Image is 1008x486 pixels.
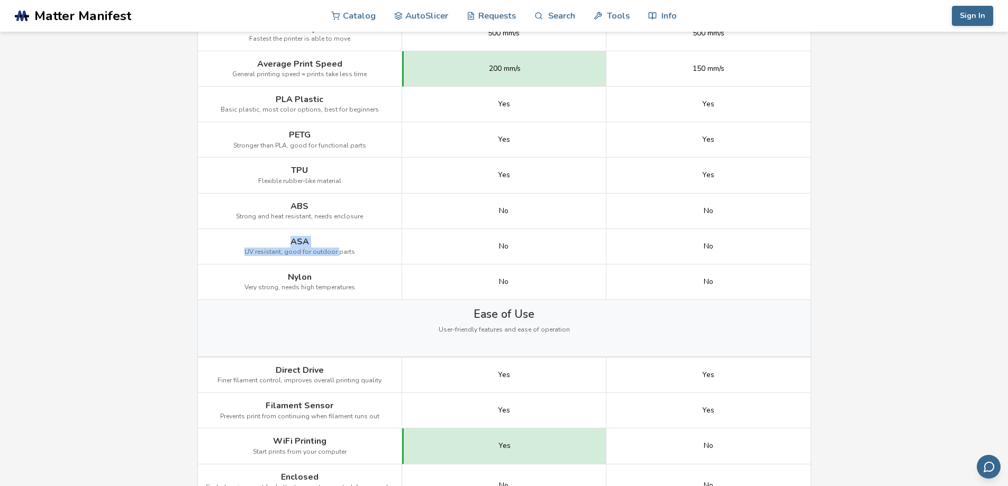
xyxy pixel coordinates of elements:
[244,249,355,256] span: UV resistant, good for outdoor parts
[217,377,382,384] span: Finer filament control, improves overall printing quality
[236,213,363,221] span: Strong and heat resistant, needs enclosure
[498,406,510,415] span: Yes
[34,8,131,23] span: Matter Manifest
[221,106,379,114] span: Basic plastic, most color options, best for beginners
[704,442,713,450] span: No
[702,171,714,179] span: Yes
[977,455,1001,479] button: Send feedback via email
[276,365,324,375] span: Direct Drive
[439,326,570,334] span: User-friendly features and ease of operation
[489,65,521,73] span: 200 mm/s
[244,284,355,291] span: Very strong, needs high temperatures
[290,201,308,211] span: ABS
[273,436,326,446] span: WiFi Printing
[704,278,713,286] span: No
[693,65,724,73] span: 150 mm/s
[488,29,520,38] span: 500 mm/s
[281,472,319,482] span: Enclosed
[474,308,534,320] span: Ease of Use
[704,207,713,215] span: No
[232,71,367,78] span: General printing speed = prints take less time
[276,95,323,104] span: PLA Plastic
[258,178,341,185] span: Flexible rubber-like material
[498,171,510,179] span: Yes
[498,371,510,379] span: Yes
[289,130,311,140] span: PETG
[288,272,312,282] span: Nylon
[266,401,333,410] span: Filament Sensor
[702,371,714,379] span: Yes
[266,24,333,33] span: Max Print Speed
[702,135,714,144] span: Yes
[253,448,347,456] span: Start prints from your computer
[704,242,713,251] span: No
[498,135,510,144] span: Yes
[702,406,714,415] span: Yes
[702,100,714,108] span: Yes
[952,6,993,26] button: Sign In
[233,142,366,150] span: Stronger than PLA, good for functional parts
[499,207,508,215] span: No
[291,166,308,175] span: TPU
[220,413,379,420] span: Prevents print from continuing when filament runs out
[290,237,309,246] span: ASA
[498,442,511,450] span: Yes
[499,278,508,286] span: No
[257,59,342,69] span: Average Print Speed
[249,35,350,43] span: Fastest the printer is able to move
[693,29,724,38] span: 500 mm/s
[498,100,510,108] span: Yes
[499,242,508,251] span: No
